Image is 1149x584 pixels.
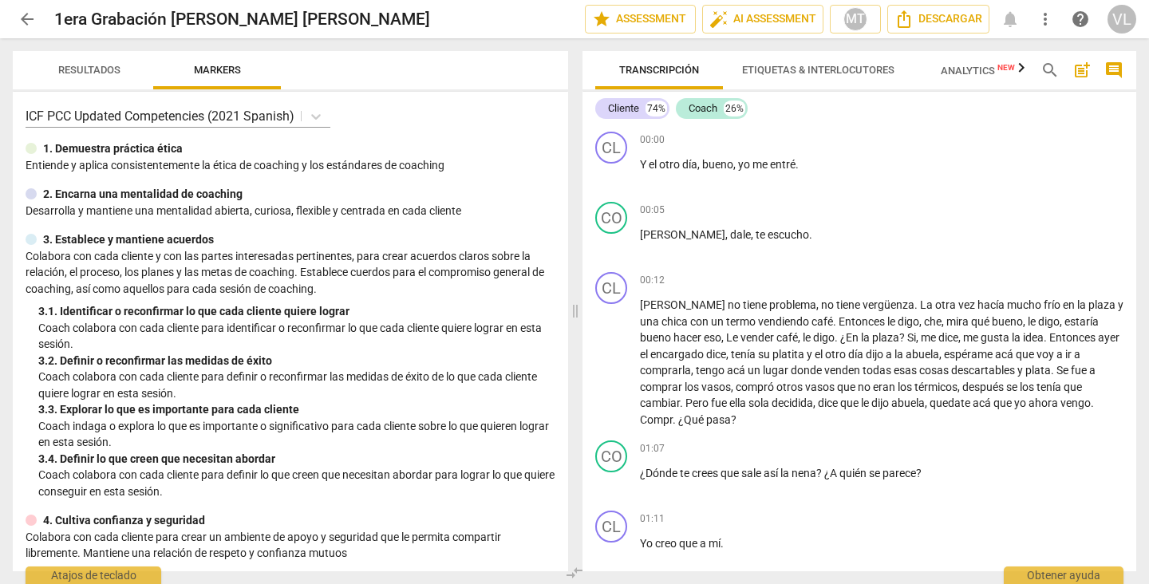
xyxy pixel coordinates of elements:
[640,298,728,311] span: [PERSON_NAME]
[887,5,989,34] button: Descargar
[906,348,939,361] span: abuela
[640,228,725,241] span: [PERSON_NAME]
[837,381,858,393] span: que
[1056,348,1065,361] span: a
[898,381,914,393] span: los
[869,467,882,479] span: se
[919,315,924,328] span: ,
[907,331,916,344] span: Si
[1091,397,1094,409] span: .
[649,158,659,171] span: el
[1049,331,1098,344] span: Entonces
[1089,364,1096,377] span: a
[1012,331,1023,344] span: la
[640,364,691,377] span: comprarla
[1040,61,1060,80] span: search
[751,228,756,241] span: ,
[54,10,430,30] h2: 1era Grabación [PERSON_NAME] [PERSON_NAME]
[1071,10,1090,29] span: help
[1101,57,1127,83] button: Mostrar/Ocultar comentarios
[963,331,981,344] span: me
[971,315,992,328] span: qué
[1037,57,1063,83] button: Buscar
[780,467,792,479] span: la
[43,231,214,248] p: 3. Establece y mantiene acuerdos
[1020,381,1036,393] span: los
[1071,364,1089,377] span: fue
[709,10,816,29] span: AI Assessment
[640,133,665,147] span: 00:00
[973,397,993,409] span: acá
[650,348,706,361] span: encargado
[640,537,655,550] span: Yo
[1069,57,1095,83] button: Add summary
[1056,364,1071,377] span: Se
[803,331,813,344] span: le
[1044,298,1063,311] span: frío
[887,315,898,328] span: le
[1025,364,1051,377] span: plata
[816,298,821,311] span: ,
[1014,397,1029,409] span: yo
[709,10,728,29] span: auto_fix_high
[1044,331,1049,344] span: .
[962,381,1006,393] span: después
[1098,331,1119,344] span: ayer
[731,381,736,393] span: ,
[640,274,665,287] span: 00:12
[685,381,701,393] span: los
[836,298,863,311] span: tiene
[958,331,963,344] span: ,
[835,331,840,344] span: .
[706,413,731,426] span: pasa
[640,467,680,479] span: ¿Dónde
[1060,397,1091,409] span: vengo
[920,298,935,311] span: La
[38,303,555,320] div: 3. 1. Identificar o reconfirmar lo que cada cliente quiere lograr
[731,348,758,361] span: tenía
[691,364,696,377] span: ,
[758,315,811,328] span: vendiendo
[798,331,803,344] span: ,
[26,157,555,174] p: Entiende y aplica consistentemente la ética de coaching y los estándares de coaching
[752,158,770,171] span: me
[776,381,805,393] span: otros
[863,364,894,377] span: todas
[724,101,745,116] div: 26%
[805,381,837,393] span: vasos
[26,203,555,219] p: Desarrolla y mantiene una mentalidad abierta, curiosa, flexible y centrada en cada cliente
[807,348,815,361] span: y
[1029,397,1060,409] span: ahora
[839,467,869,479] span: quién
[26,529,555,562] p: Colabora con cada cliente para crear un ambiente de apoyo y seguridad que le permita compartir li...
[608,101,639,116] div: Cliente
[743,298,769,311] span: tiene
[38,369,555,401] p: Coach colabora con cada cliente para definir o reconfirmar las medidas de éxito de lo que cada cl...
[938,331,958,344] span: dice
[640,512,665,526] span: 01:11
[769,298,816,311] span: problema
[1108,5,1136,34] button: VL
[730,228,751,241] span: dale
[721,331,726,344] span: ,
[1074,348,1080,361] span: a
[728,298,743,311] span: no
[742,64,894,76] span: Etiquetas & Interlocutores
[763,364,791,377] span: lugar
[741,467,764,479] span: sale
[770,158,796,171] span: entré
[921,331,938,344] span: me
[840,331,861,344] span: ¿En
[619,64,699,76] span: Transcripción
[758,348,772,361] span: su
[711,397,729,409] span: fue
[685,397,711,409] span: Pero
[595,440,627,472] div: Cambiar un interlocutor
[726,348,731,361] span: ,
[958,298,977,311] span: vez
[866,348,886,361] span: dijo
[26,566,161,584] div: Atajos de teclado
[709,537,721,550] span: mí
[809,228,812,241] span: .
[585,5,696,34] button: Assessment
